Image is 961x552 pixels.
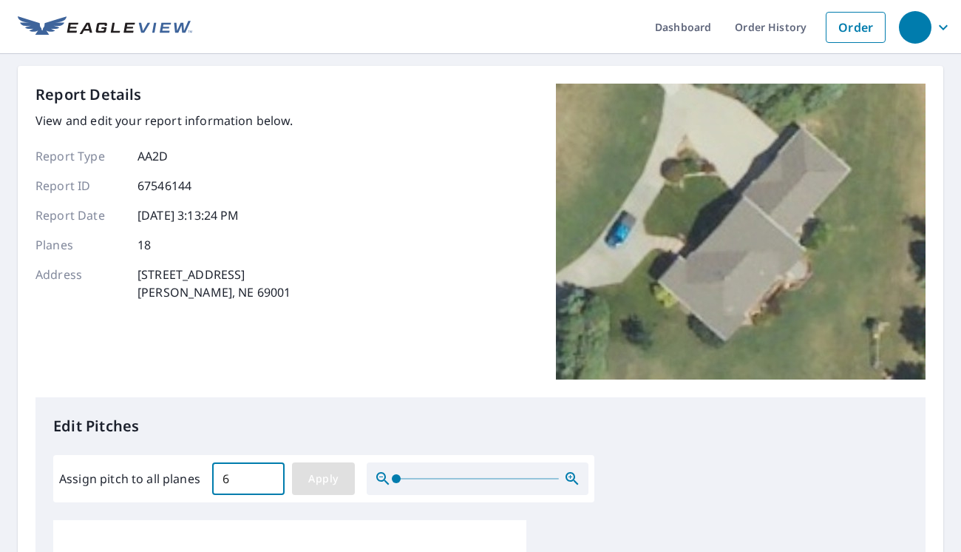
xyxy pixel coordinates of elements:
[59,470,200,488] label: Assign pitch to all planes
[137,206,240,224] p: [DATE] 3:13:24 PM
[53,415,908,437] p: Edit Pitches
[137,236,151,254] p: 18
[304,470,343,488] span: Apply
[212,458,285,499] input: 00.0
[292,462,355,495] button: Apply
[35,236,124,254] p: Planes
[137,147,169,165] p: AA2D
[137,177,191,195] p: 67546144
[35,266,124,301] p: Address
[35,112,293,129] p: View and edit your report information below.
[35,147,124,165] p: Report Type
[18,16,192,38] img: EV Logo
[35,206,124,224] p: Report Date
[556,84,926,380] img: Top image
[137,266,291,301] p: [STREET_ADDRESS] [PERSON_NAME], NE 69001
[35,177,124,195] p: Report ID
[35,84,142,106] p: Report Details
[826,12,886,43] a: Order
